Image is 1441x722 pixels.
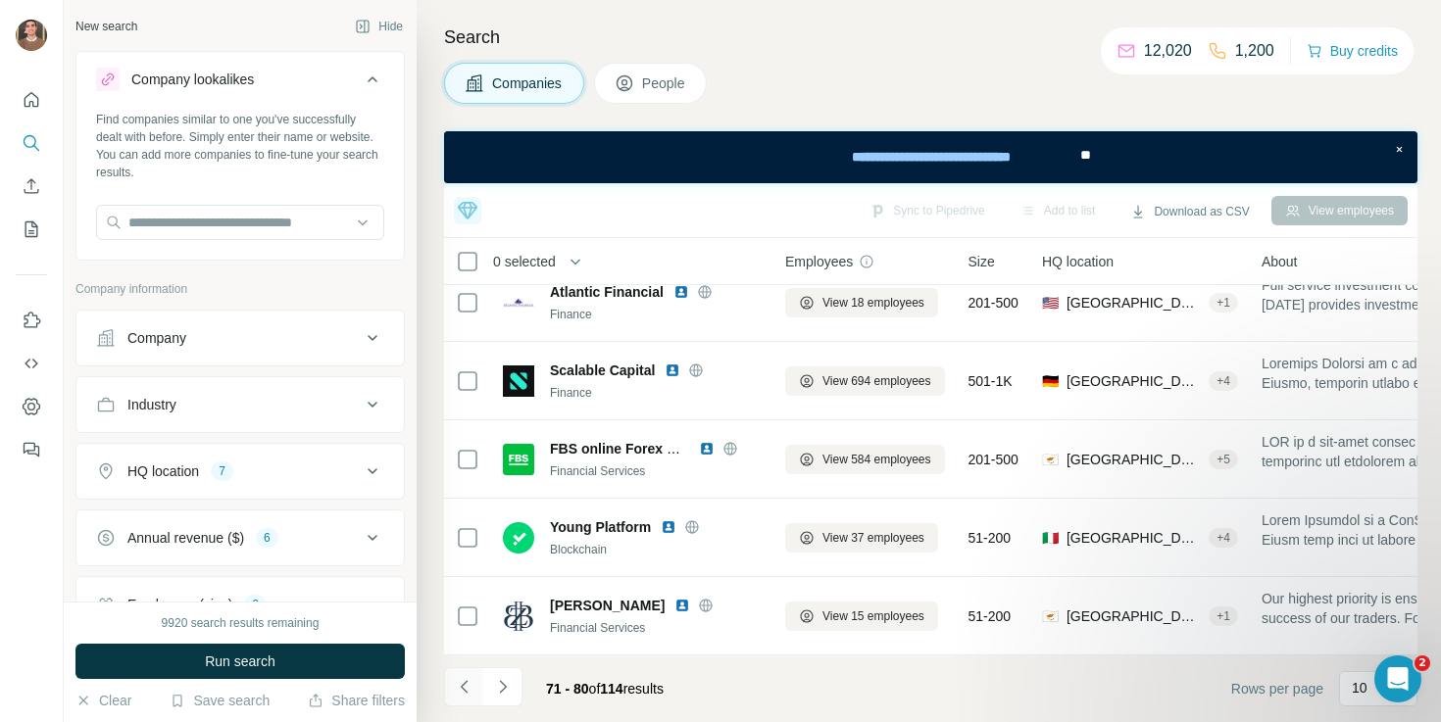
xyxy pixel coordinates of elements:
[76,314,404,361] button: Company
[1209,294,1238,312] div: + 1
[822,529,924,547] span: View 37 employees
[16,303,47,338] button: Use Surfe on LinkedIn
[1235,39,1274,63] p: 1,200
[550,517,651,537] span: Young Platform
[16,125,47,161] button: Search
[483,667,522,706] button: Navigate to next page
[444,24,1417,51] h4: Search
[969,450,1019,469] span: 201-500
[127,395,176,414] div: Industry
[1067,293,1201,313] span: [GEOGRAPHIC_DATA], [US_STATE]
[1307,37,1398,65] button: Buy credits
[1262,252,1298,271] span: About
[1374,655,1421,702] iframe: Intercom live chat
[492,73,564,93] span: Companies
[256,529,278,547] div: 6
[503,365,534,397] img: Logo of Scalable Capital
[550,541,762,558] div: Blockchain
[785,523,938,553] button: View 37 employees
[96,111,384,181] div: Find companies similar to one you've successfully dealt with before. Simply enter their name or w...
[205,651,275,671] span: Run search
[308,691,405,710] button: Share filters
[1067,371,1201,391] span: [GEOGRAPHIC_DATA], [GEOGRAPHIC_DATA]
[1415,655,1430,671] span: 2
[642,73,687,93] span: People
[969,293,1019,313] span: 201-500
[76,448,404,495] button: HQ location7
[76,581,404,628] button: Employees (size)9
[16,20,47,51] img: Avatar
[785,252,853,271] span: Employees
[1042,528,1059,548] span: 🇮🇹
[444,667,483,706] button: Navigate to previous page
[444,131,1417,183] iframe: Banner
[546,681,589,697] span: 71 - 80
[1209,607,1238,625] div: + 1
[16,212,47,247] button: My lists
[699,441,715,457] img: LinkedIn logo
[1209,451,1238,468] div: + 5
[244,596,267,613] div: 9
[1352,678,1367,698] p: 10
[822,372,931,390] span: View 694 employees
[589,681,601,697] span: of
[75,18,137,35] div: New search
[16,346,47,381] button: Use Surfe API
[550,441,711,457] span: FBS online Forex Broker
[16,389,47,424] button: Dashboard
[550,306,762,323] div: Finance
[75,280,405,298] p: Company information
[503,287,534,318] img: Logo of Atlantic Financial
[211,462,233,480] div: 7
[1231,679,1323,698] span: Rows per page
[969,371,1013,391] span: 501-1K
[16,82,47,118] button: Quick start
[1144,39,1192,63] p: 12,020
[1042,450,1059,469] span: 🇨🇾
[1042,293,1059,313] span: 🇺🇸
[1209,372,1238,390] div: + 4
[1067,606,1201,626] span: [GEOGRAPHIC_DATA], [GEOGRAPHIC_DATA]
[969,606,1012,626] span: 51-200
[550,282,664,302] span: Atlantic Financial
[1042,371,1059,391] span: 🇩🇪
[76,514,404,561] button: Annual revenue ($)6
[170,691,270,710] button: Save search
[969,252,995,271] span: Size
[341,12,417,41] button: Hide
[550,361,655,380] span: Scalable Capital
[16,432,47,467] button: Feedback
[673,284,689,300] img: LinkedIn logo
[546,681,664,697] span: results
[162,614,320,632] div: 9920 search results remaining
[785,445,945,474] button: View 584 employees
[822,294,924,312] span: View 18 employees
[550,619,762,637] div: Financial Services
[503,522,534,554] img: Logo of Young Platform
[600,681,622,697] span: 114
[969,528,1012,548] span: 51-200
[1042,252,1114,271] span: HQ location
[550,462,762,480] div: Financial Services
[822,607,924,625] span: View 15 employees
[550,384,762,402] div: Finance
[503,444,534,475] img: Logo of FBS online Forex Broker
[493,252,556,271] span: 0 selected
[127,461,199,481] div: HQ location
[661,519,676,535] img: LinkedIn logo
[76,56,404,111] button: Company lookalikes
[785,602,938,631] button: View 15 employees
[503,601,534,632] img: Logo of Binary Brokerz
[16,168,47,204] button: Enrich CSV
[127,528,244,548] div: Annual revenue ($)
[1067,528,1201,548] span: [GEOGRAPHIC_DATA], [GEOGRAPHIC_DATA], [GEOGRAPHIC_DATA]
[665,362,680,378] img: LinkedIn logo
[1209,529,1238,547] div: + 4
[131,70,254,89] div: Company lookalikes
[1067,450,1201,469] span: [GEOGRAPHIC_DATA], Germasogeia
[1117,197,1263,226] button: Download as CSV
[785,366,945,396] button: View 694 employees
[674,598,690,613] img: LinkedIn logo
[75,644,405,679] button: Run search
